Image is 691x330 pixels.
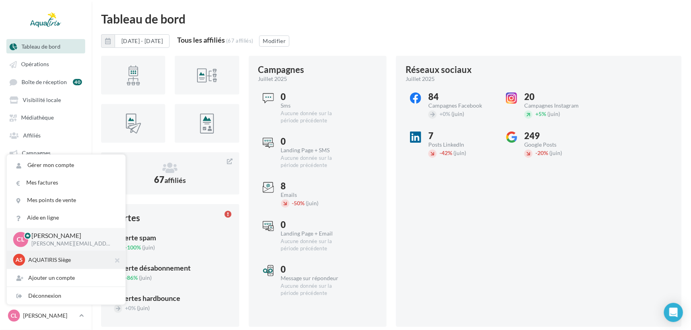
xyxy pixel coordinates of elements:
span: + [125,304,128,311]
a: CL [PERSON_NAME] [6,308,85,323]
div: 8 [281,182,347,191]
span: juillet 2025 [258,75,287,83]
span: + [439,110,443,117]
span: - [535,149,537,156]
div: 1 [114,263,226,272]
span: 20% [535,149,548,156]
div: Open Intercom Messenger [664,303,683,322]
span: - [292,200,294,206]
a: Mes points de vente [7,191,125,209]
button: [DATE] - [DATE] [101,34,170,48]
p: [PERSON_NAME] [31,231,113,240]
span: (juin) [306,200,319,206]
span: 100% [125,244,141,251]
a: Mes factures [7,174,125,191]
button: [DATE] - [DATE] [115,34,170,48]
span: 86% [125,274,138,281]
span: + [535,110,539,117]
span: Affiliés [23,132,41,139]
span: (juin) [549,149,562,156]
div: Déconnexion [7,287,125,304]
div: Landing Page + SMS [281,147,347,153]
div: Google Posts [524,142,591,147]
span: Opérations [21,61,49,68]
span: - [125,244,127,251]
span: 0% [125,304,136,311]
div: (67 affiliés) [226,37,253,44]
span: 5% [535,110,546,117]
p: [PERSON_NAME][EMAIL_ADDRESS][DOMAIN_NAME] [31,240,113,247]
div: Campagnes Facebook [428,103,495,108]
a: Gérer mon compte [7,156,125,174]
div: 0 [281,220,347,229]
div: 20 [524,92,591,101]
div: Campagnes [258,65,305,74]
a: Campagnes [5,145,87,160]
span: CL [17,235,25,244]
span: Tableau de bord [21,43,61,50]
div: Message sur répondeur [281,275,347,281]
span: (juin) [142,244,155,251]
span: - [439,149,441,156]
div: Tous les affiliés [177,36,225,43]
div: 249 [524,132,591,140]
div: Réseaux sociaux [406,65,472,74]
a: Aide en ligne [7,209,125,226]
a: Boutique en ligne [5,163,87,177]
div: Aucune donnée sur la période précédente [281,283,347,297]
div: 7 [428,132,495,140]
span: - [125,274,127,281]
div: 0 [114,233,226,242]
div: 40 [73,79,82,85]
span: Médiathèque [21,114,54,121]
span: (juin) [453,149,466,156]
span: Visibilité locale [23,96,61,103]
div: alerte désabonnement [119,264,191,271]
div: Tableau de bord [101,13,681,25]
div: alerte spam [119,234,156,241]
div: 84 [428,92,495,101]
a: Visibilité locale [5,92,87,107]
div: Aucune donnée sur la période précédente [281,238,347,252]
div: Aucune donnée sur la période précédente [281,110,347,124]
a: Opérations [5,57,87,71]
p: AQUATIRIS Siège [28,256,116,264]
span: (juin) [137,304,150,311]
span: AS [16,256,23,264]
div: Aucune donnée sur la période précédente [281,155,347,169]
div: Landing Page + Email [281,231,347,236]
p: [PERSON_NAME] [23,312,76,320]
a: Boîte de réception 40 [5,75,87,89]
a: Affiliés [5,128,87,142]
div: 2 [114,293,226,302]
span: (juin) [451,110,464,117]
span: Boîte de réception [21,79,67,85]
span: 42% [439,149,452,156]
a: Tableau de bord [5,39,87,53]
div: Ajouter un compte [7,269,125,287]
div: alertes hardbounce [119,295,180,302]
button: Modifier [259,35,289,47]
span: Campagnes [22,150,51,157]
div: 0 [281,265,347,274]
span: juillet 2025 [406,75,435,83]
span: (juin) [139,274,152,281]
div: 0 [281,92,347,101]
div: Posts LinkedIn [428,142,495,147]
span: 50% [292,200,305,206]
span: CL [11,312,17,320]
span: 0% [439,110,450,117]
span: 67 [154,174,186,185]
div: 0 [281,137,347,146]
span: affiliés [164,176,186,185]
div: Campagnes Instagram [524,103,591,108]
a: Médiathèque [5,110,87,124]
div: Sms [281,103,347,108]
span: (juin) [547,110,560,117]
div: Emails [281,192,347,198]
